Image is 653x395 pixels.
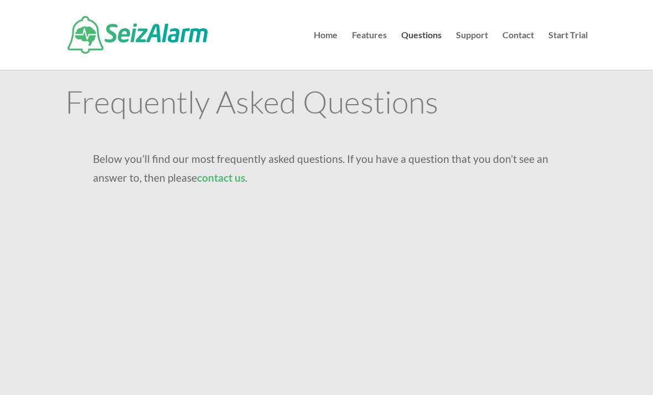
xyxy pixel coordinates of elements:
[314,31,338,70] a: Home
[456,31,488,70] a: Support
[548,31,588,70] a: Start Trial
[197,171,245,184] a: contact us
[65,86,588,122] h1: Frequently Asked Questions
[68,16,208,54] img: SeizAlarm
[401,31,442,70] a: Questions
[554,352,641,383] iframe: Help widget launcher
[93,150,560,187] p: Below you’ll find our most frequently asked questions. If you have a question that you don’t see ...
[352,31,387,70] a: Features
[502,31,534,70] a: Contact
